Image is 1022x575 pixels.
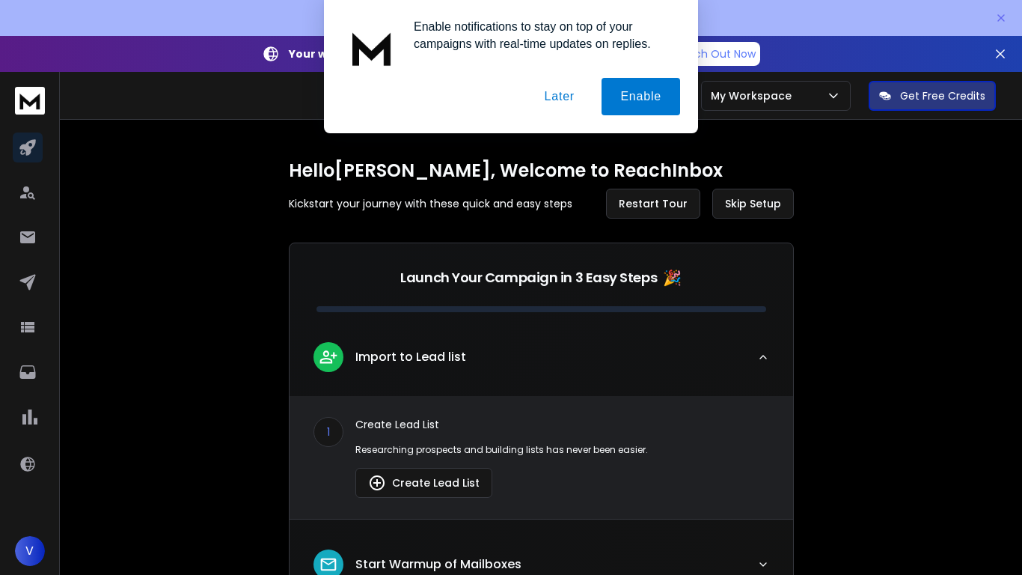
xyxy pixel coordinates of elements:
[355,468,492,498] button: Create Lead List
[355,556,521,574] p: Start Warmup of Mailboxes
[15,536,45,566] button: V
[368,474,386,492] img: lead
[606,189,700,219] button: Restart Tour
[355,417,769,432] p: Create Lead List
[402,18,680,52] div: Enable notifications to stay on top of your campaigns with real-time updates on replies.
[712,189,794,219] button: Skip Setup
[400,267,657,288] p: Launch Your Campaign in 3 Easy Steps
[289,159,794,183] h1: Hello [PERSON_NAME] , Welcome to ReachInbox
[289,196,572,211] p: Kickstart your journey with these quick and easy steps
[290,396,793,519] div: leadImport to Lead list
[319,347,338,366] img: lead
[342,18,402,78] img: notification icon
[525,78,593,115] button: Later
[290,330,793,396] button: leadImport to Lead list
[313,417,343,447] div: 1
[725,196,781,211] span: Skip Setup
[602,78,680,115] button: Enable
[355,444,769,456] p: Researching prospects and building lists has never been easier.
[319,555,338,574] img: lead
[663,267,682,288] span: 🎉
[355,348,466,366] p: Import to Lead list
